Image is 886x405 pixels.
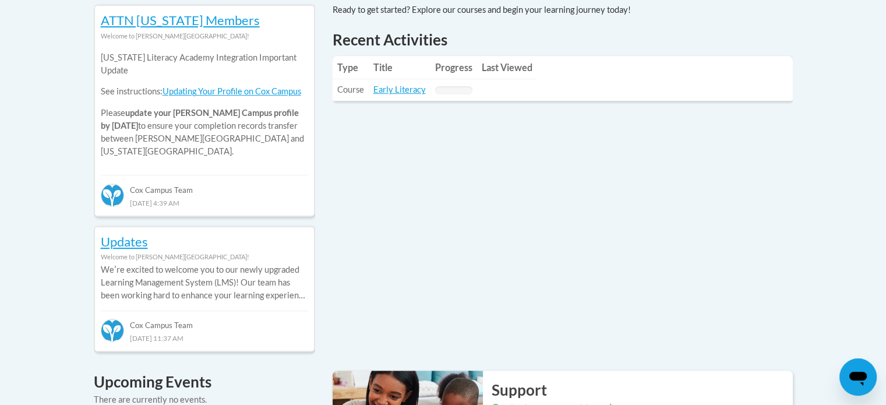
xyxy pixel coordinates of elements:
th: Title [369,56,430,79]
a: ATTN [US_STATE] Members [101,12,260,28]
a: Updates [101,234,148,249]
div: [DATE] 11:37 AM [101,332,308,344]
div: Please to ensure your completion records transfer between [PERSON_NAME][GEOGRAPHIC_DATA] and [US_... [101,43,308,167]
div: Welcome to [PERSON_NAME][GEOGRAPHIC_DATA]! [101,251,308,263]
img: Cox Campus Team [101,184,124,207]
span: Course [337,84,364,94]
a: Updating Your Profile on Cox Campus [163,86,301,96]
div: Cox Campus Team [101,311,308,332]
div: Cox Campus Team [101,175,308,196]
h4: Upcoming Events [94,371,315,393]
p: [US_STATE] Literacy Academy Integration Important Update [101,51,308,77]
th: Progress [430,56,477,79]
th: Last Viewed [477,56,537,79]
span: There are currently no events. [94,395,207,404]
div: Welcome to [PERSON_NAME][GEOGRAPHIC_DATA]! [101,30,308,43]
iframe: Button to launch messaging window [839,358,877,396]
th: Type [333,56,369,79]
img: Cox Campus Team [101,319,124,342]
p: See instructions: [101,85,308,98]
p: Weʹre excited to welcome you to our newly upgraded Learning Management System (LMS)! Our team has... [101,263,308,302]
h2: Support [492,379,793,400]
b: update your [PERSON_NAME] Campus profile by [DATE] [101,108,299,131]
div: [DATE] 4:39 AM [101,196,308,209]
h1: Recent Activities [333,29,793,50]
a: Early Literacy [373,84,426,94]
